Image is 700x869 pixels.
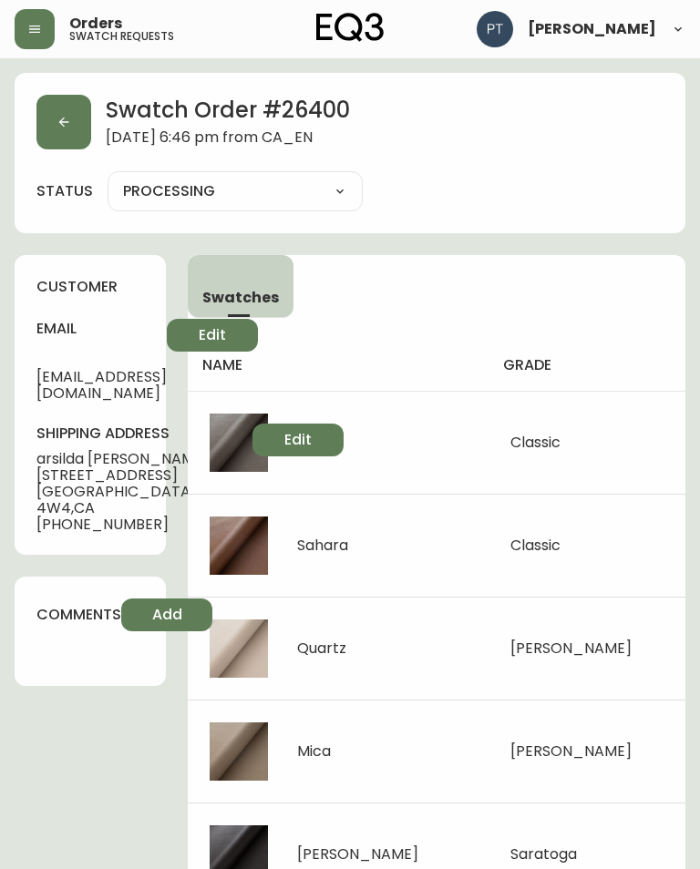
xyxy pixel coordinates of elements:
h2: Swatch Order # 26400 [106,95,350,129]
span: Classic [510,432,561,453]
div: Quartz [297,640,346,657]
h4: name [202,355,474,375]
button: Add [121,598,212,631]
div: Mica [297,743,331,760]
span: [PERSON_NAME] [510,638,632,659]
span: Saratoga [510,843,577,864]
h5: swatch requests [69,31,174,42]
h4: comments [36,605,121,625]
img: 29e1db63-fcdc-4e0e-8c18-eb5cc83cb231.jpg-thumb.jpg [210,619,268,678]
h4: grade [503,355,671,375]
img: 8f3d034f-c6e6-44b1-97ee-158a13499d40.jpg-thumb.jpg [210,516,268,575]
span: Edit [199,325,226,345]
h4: customer [36,277,144,297]
span: [DATE] 6:46 pm from CA_EN [106,129,350,149]
div: Sahara [297,537,348,554]
img: 6d887dc2-b1b9-498f-892c-af93a0900add.jpg-thumb.jpg [210,722,268,781]
span: [GEOGRAPHIC_DATA] , ON , M1C 4W4 , CA [36,484,252,516]
span: [PERSON_NAME] [528,22,656,36]
img: logo [316,13,384,42]
button: Edit [167,319,258,352]
img: 986dcd8e1aab7847125929f325458823 [477,11,513,47]
span: Swatches [202,288,279,307]
button: Edit [252,424,344,456]
img: 74ff8c7f-4b6a-45e0-b6eb-55908630c891.jpg-thumb.jpg [210,414,268,472]
span: [STREET_ADDRESS] [36,467,252,484]
h4: shipping address [36,424,252,444]
span: [PERSON_NAME] [510,741,632,762]
span: arsilda [PERSON_NAME] [36,451,252,467]
span: [EMAIL_ADDRESS][DOMAIN_NAME] [36,369,167,402]
span: [PHONE_NUMBER] [36,516,252,533]
h4: email [36,319,167,339]
span: Orders [69,16,122,31]
div: [PERSON_NAME] [297,846,417,863]
label: status [36,181,93,201]
span: Edit [284,430,312,450]
span: Classic [510,535,561,556]
span: Add [152,605,182,625]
